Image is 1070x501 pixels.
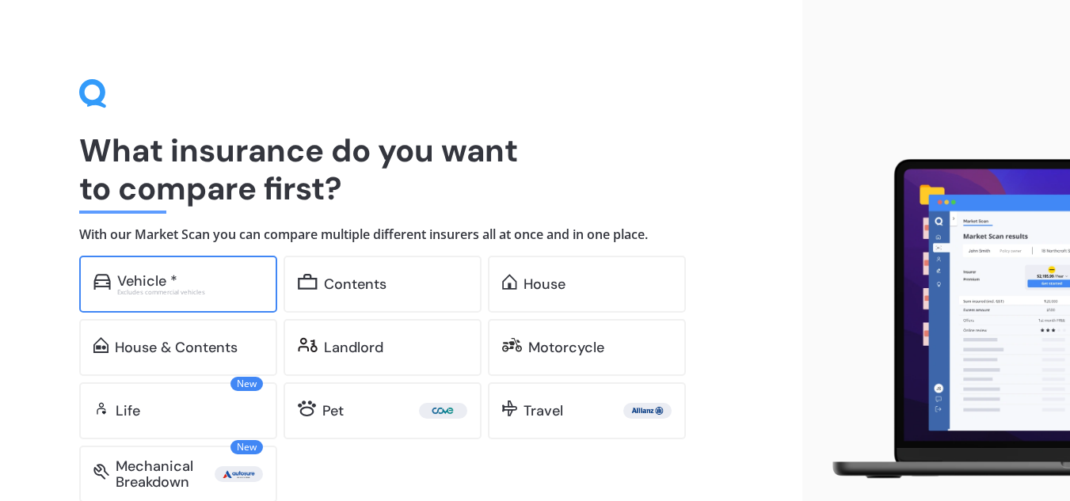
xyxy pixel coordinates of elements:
div: Mechanical Breakdown [116,458,215,490]
div: Contents [324,276,386,292]
img: Allianz.webp [626,403,668,419]
img: home-and-contents.b802091223b8502ef2dd.svg [93,337,109,353]
img: mbi.6615ef239df2212c2848.svg [93,464,109,480]
div: Motorcycle [528,340,604,355]
div: Excludes commercial vehicles [117,289,263,295]
h4: With our Market Scan you can compare multiple different insurers all at once and in one place. [79,226,723,243]
div: Life [116,403,140,419]
img: Cove.webp [422,403,464,419]
span: New [230,377,263,391]
img: laptop.webp [815,152,1070,486]
img: pet.71f96884985775575a0d.svg [298,400,316,416]
img: content.01f40a52572271636b6f.svg [298,274,318,290]
img: life.f720d6a2d7cdcd3ad642.svg [93,400,109,416]
div: House & Contents [115,340,238,355]
span: New [230,440,263,454]
img: car.f15378c7a67c060ca3f3.svg [93,274,111,290]
h1: What insurance do you want to compare first? [79,131,723,207]
img: Autosure.webp [218,466,260,482]
img: travel.bdda8d6aa9c3f12c5fe2.svg [502,400,517,416]
img: landlord.470ea2398dcb263567d0.svg [298,337,318,353]
div: House [524,276,565,292]
div: Vehicle * [117,273,177,289]
div: Landlord [324,340,383,355]
a: Pet [284,382,482,439]
div: Pet [322,403,344,419]
img: home.91c183c226a05b4dc763.svg [502,274,517,290]
img: motorbike.c49f395e5a6966510904.svg [502,337,522,353]
div: Travel [524,403,563,419]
